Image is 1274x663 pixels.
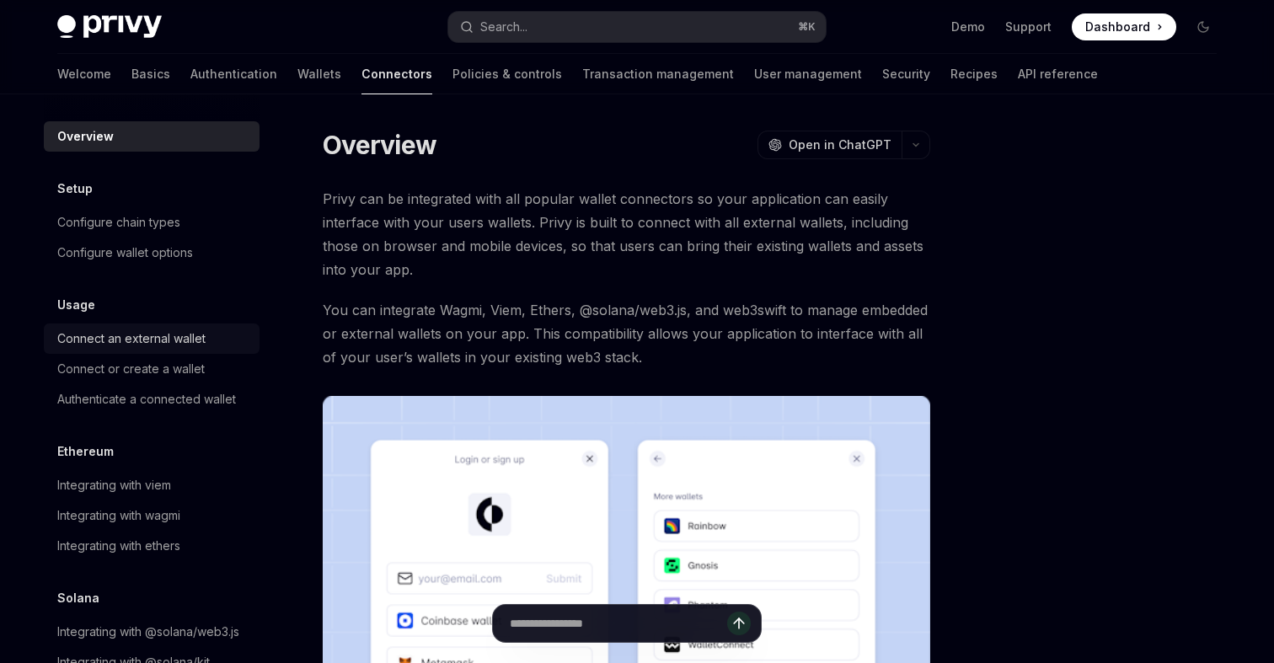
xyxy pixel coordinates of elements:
a: Integrating with @solana/web3.js [44,617,260,647]
a: Authentication [190,54,277,94]
div: Integrating with @solana/web3.js [57,622,239,642]
div: Overview [57,126,114,147]
div: Connect an external wallet [57,329,206,349]
button: Open in ChatGPT [757,131,902,159]
a: Configure chain types [44,207,260,238]
a: Policies & controls [452,54,562,94]
h5: Setup [57,179,93,199]
a: Connect or create a wallet [44,354,260,384]
span: Open in ChatGPT [789,136,891,153]
a: Welcome [57,54,111,94]
a: Integrating with viem [44,470,260,500]
a: Integrating with wagmi [44,500,260,531]
div: Search... [480,17,527,37]
button: Send message [727,612,751,635]
div: Integrating with viem [57,475,171,495]
h5: Ethereum [57,441,114,462]
div: Configure wallet options [57,243,193,263]
a: API reference [1018,54,1098,94]
a: Recipes [950,54,998,94]
div: Integrating with ethers [57,536,180,556]
a: Configure wallet options [44,238,260,268]
button: Toggle dark mode [1190,13,1217,40]
a: Dashboard [1072,13,1176,40]
a: Connect an external wallet [44,323,260,354]
div: Integrating with wagmi [57,505,180,526]
a: Demo [951,19,985,35]
a: Basics [131,54,170,94]
button: Open search [448,12,826,42]
h5: Usage [57,295,95,315]
a: User management [754,54,862,94]
h5: Solana [57,588,99,608]
div: Authenticate a connected wallet [57,389,236,409]
div: Connect or create a wallet [57,359,205,379]
span: ⌘ K [798,20,816,34]
a: Authenticate a connected wallet [44,384,260,414]
span: Privy can be integrated with all popular wallet connectors so your application can easily interfa... [323,187,930,281]
a: Security [882,54,930,94]
img: dark logo [57,15,162,39]
span: You can integrate Wagmi, Viem, Ethers, @solana/web3.js, and web3swift to manage embedded or exter... [323,298,930,369]
span: Dashboard [1085,19,1150,35]
a: Transaction management [582,54,734,94]
a: Connectors [361,54,432,94]
a: Overview [44,121,260,152]
a: Support [1005,19,1052,35]
div: Configure chain types [57,212,180,233]
input: Ask a question... [510,605,727,642]
a: Integrating with ethers [44,531,260,561]
a: Wallets [297,54,341,94]
h1: Overview [323,130,436,160]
